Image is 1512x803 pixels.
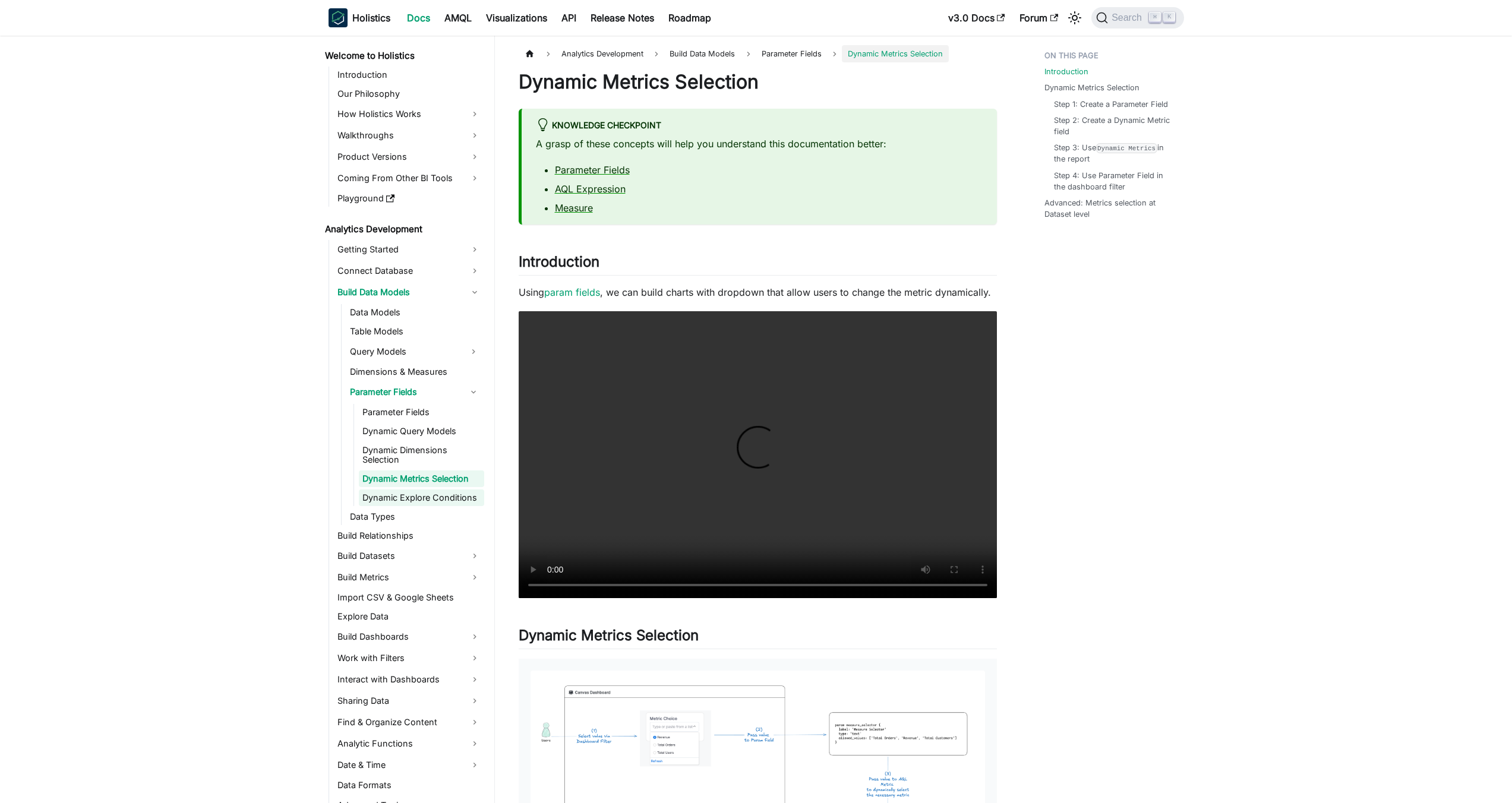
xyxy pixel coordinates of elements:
[463,342,484,361] button: Expand sidebar category 'Query Models'
[756,45,828,62] a: Parameter Fields
[519,285,997,299] p: Using , we can build charts with dropdown that allow users to change the metric dynamically.
[1108,12,1149,23] span: Search
[519,45,997,62] nav: Breadcrumbs
[334,755,484,774] a: Date & Time
[1054,99,1168,110] a: Step 1: Create a Parameter Field
[1012,8,1065,27] a: Forum
[1054,115,1172,137] a: Step 2: Create a Dynamic Metric field
[334,670,484,689] a: Interact with Dashboards
[359,470,484,487] a: Dynamic Metrics Selection
[519,45,541,62] a: Home page
[536,118,983,134] div: knowledge checkpoint
[519,253,997,276] h2: Introduction
[762,49,822,58] span: Parameter Fields
[329,8,390,27] a: HolisticsHolistics
[555,202,593,214] a: Measure
[352,11,390,25] b: Holistics
[334,261,484,280] a: Connect Database
[334,169,484,188] a: Coming From Other BI Tools
[346,508,484,525] a: Data Types
[346,323,484,340] a: Table Models
[334,147,484,166] a: Product Versions
[661,8,718,27] a: Roadmap
[334,649,484,668] a: Work with Filters
[555,45,649,62] span: Analytics Development
[664,45,741,62] span: Build Data Models
[334,67,484,83] a: Introduction
[544,286,600,298] a: param fields
[334,190,484,207] a: Playground
[941,8,1012,27] a: v3.0 Docs
[334,240,484,259] a: Getting Started
[1163,12,1175,23] kbd: K
[1054,142,1172,165] a: Step 3: UseDynamic Metricsin the report
[334,126,484,145] a: Walkthroughs
[1091,7,1183,29] button: Search (Command+K)
[437,8,479,27] a: AMQL
[583,8,661,27] a: Release Notes
[1044,197,1177,220] a: Advanced: Metrics selection at Dataset level
[334,589,484,606] a: Import CSV & Google Sheets
[519,70,997,94] h1: Dynamic Metrics Selection
[1065,8,1084,27] button: Switch between dark and light mode (currently light mode)
[1149,12,1161,23] kbd: ⌘
[334,527,484,544] a: Build Relationships
[334,713,484,732] a: Find & Organize Content
[334,546,484,565] a: Build Datasets
[321,48,484,64] a: Welcome to Holistics
[321,221,484,238] a: Analytics Development
[359,423,484,440] a: Dynamic Query Models
[554,8,583,27] a: API
[334,734,484,753] a: Analytic Functions
[334,105,484,124] a: How Holistics Works
[346,382,463,401] a: Parameter Fields
[359,404,484,421] a: Parameter Fields
[334,777,484,793] a: Data Formats
[346,363,484,380] a: Dimensions & Measures
[536,137,983,151] p: A grasp of these concepts will help you understand this documentation better:
[555,164,630,176] a: Parameter Fields
[346,304,484,321] a: Data Models
[519,311,997,598] video: Your browser does not support embedding video, but you can .
[359,489,484,506] a: Dynamic Explore Conditions
[334,608,484,625] a: Explore Data
[1096,143,1157,153] code: Dynamic Metrics
[1044,82,1139,93] a: Dynamic Metrics Selection
[842,45,949,62] span: Dynamic Metrics Selection
[346,342,463,361] a: Query Models
[334,283,484,302] a: Build Data Models
[555,183,626,195] a: AQL Expression
[400,8,437,27] a: Docs
[463,382,484,401] button: Collapse sidebar category 'Parameter Fields'
[334,627,484,646] a: Build Dashboards
[359,442,484,468] a: Dynamic Dimensions Selection
[334,86,484,102] a: Our Philosophy
[1044,66,1088,77] a: Introduction
[317,36,495,803] nav: Docs sidebar
[334,568,484,587] a: Build Metrics
[519,627,997,649] h2: Dynamic Metrics Selection
[479,8,554,27] a: Visualizations
[334,691,484,710] a: Sharing Data
[1054,170,1172,192] a: Step 4: Use Parameter Field in the dashboard filter
[329,8,348,27] img: Holistics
